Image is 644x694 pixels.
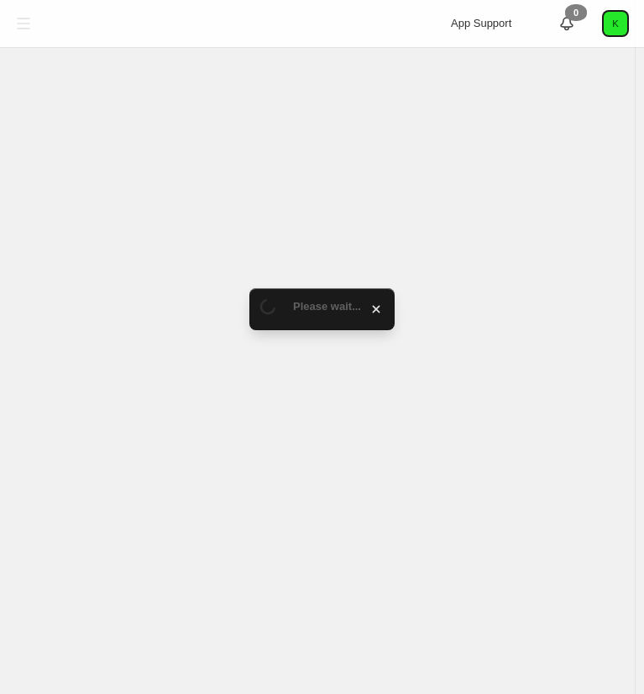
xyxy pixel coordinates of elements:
div: 0 [565,4,587,21]
text: K [612,18,619,29]
button: Avatar with initials K [602,10,629,37]
span: Please wait... [293,300,361,313]
span: App Support [451,17,511,29]
button: Toggle menu [8,8,39,39]
a: 0 [558,15,575,32]
span: Avatar with initials K [604,12,627,35]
